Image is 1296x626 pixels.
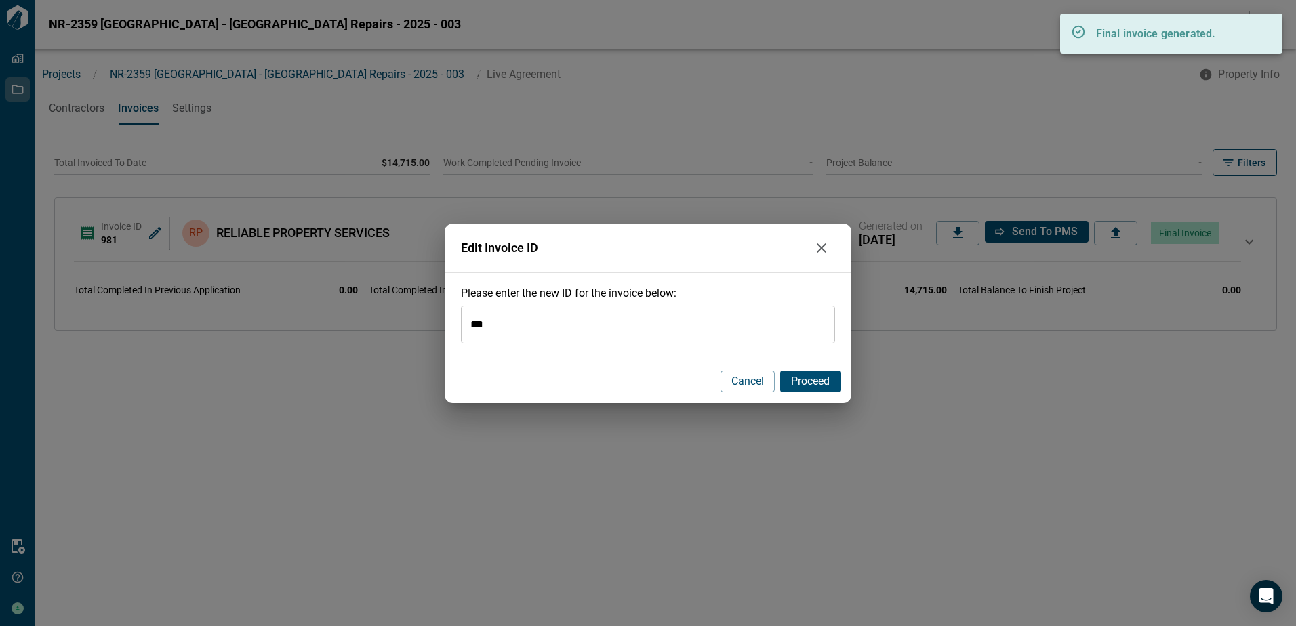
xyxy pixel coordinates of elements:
div: Open Intercom Messenger [1250,580,1282,612]
p: Final invoice generated. [1096,26,1259,42]
span: Cancel [731,375,764,388]
span: Proceed [791,375,830,388]
button: Proceed [780,371,841,392]
button: Cancel [721,371,775,392]
span: Edit Invoice ID [461,241,808,255]
span: Please enter the new ID for the invoice below: [461,287,676,299]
